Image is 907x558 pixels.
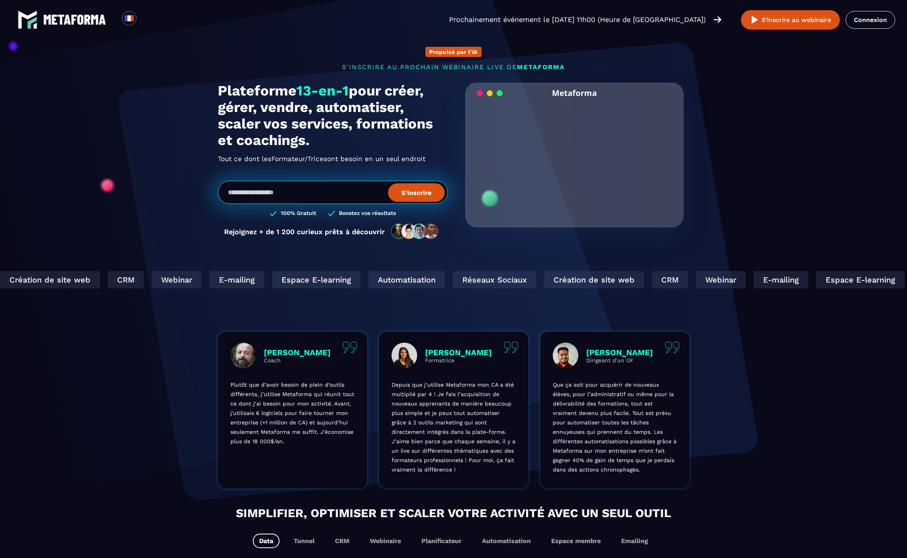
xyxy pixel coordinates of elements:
h1: Plateforme pour créer, gérer, vendre, automatiser, scaler vos services, formations et coachings. [218,83,448,149]
img: community-people [389,223,442,240]
p: Prochainement événement le [DATE] 11h00 (Heure de [GEOGRAPHIC_DATA]) [449,14,706,25]
div: E-mailing [210,271,264,288]
button: CRM [329,534,356,548]
h3: Boostez vos résultats [339,210,396,217]
h2: Simplifier, optimiser et scaler votre activité avec un seul outil [135,504,772,522]
p: [PERSON_NAME] [425,348,492,357]
img: profile [392,343,417,368]
div: Webinar [152,271,202,288]
div: E-mailing [754,271,808,288]
p: Depuis que j’utilise Metaforma mon CA a été multiplié par 4 ! Je fais l’acquisition de nouveaux a... [392,380,516,474]
h3: 100% Gratuit [281,210,316,217]
p: Que ça soit pour acquérir de nouveaux élèves, pour l’administratif ou même pour la délivrabilité ... [553,380,677,474]
div: Webinar [696,271,746,288]
div: Espace E-learning [272,271,361,288]
button: Espace membre [545,534,607,548]
p: [PERSON_NAME] [586,348,653,357]
h2: Tout ce dont les ont besoin en un seul endroit [218,152,448,165]
img: profile [553,343,578,368]
img: fr [124,13,134,23]
p: Plutôt que d’avoir besoin de plein d’outils différents, j’utilise Metaforma qui réunit tout ce do... [230,380,355,446]
div: Réseaux Sociaux [453,271,536,288]
button: Webinaire [364,534,407,548]
p: Formatrice [425,357,492,363]
img: quote [504,341,519,353]
p: Coach [264,357,331,363]
img: profile [230,343,256,368]
button: Tunnel [287,534,321,548]
p: Propulsé par l'IA [429,49,478,55]
span: 13-en-1 [296,83,349,99]
p: s'inscrire au prochain webinaire live de [218,63,690,71]
img: play [750,15,760,25]
button: Data [253,534,280,548]
img: quote [665,341,680,353]
h2: Metaforma [552,83,597,103]
button: Automatisation [476,534,537,548]
p: Rejoignez + de 1 200 curieux prêts à découvrir [224,228,385,236]
a: Connexion [846,11,895,29]
img: quote [342,341,357,353]
span: Formateur/Trices [271,152,327,165]
button: Emailing [615,534,654,548]
img: loading [477,90,503,97]
img: arrow-right [714,15,721,24]
img: logo [18,10,37,29]
span: METAFORMA [517,63,565,71]
video: Your browser does not support the video tag. [471,103,678,207]
img: logo [43,15,106,25]
button: Planificateur [415,534,468,548]
div: Espace E-learning [816,271,905,288]
p: Dirigeant d'un OF [586,357,653,363]
button: S’inscrire [388,183,445,202]
div: CRM [108,271,144,288]
img: checked [328,210,335,217]
div: Création de site web [544,271,644,288]
input: Search for option [143,15,149,24]
div: Search for option [136,11,156,28]
div: CRM [652,271,688,288]
p: [PERSON_NAME] [264,348,331,357]
img: checked [270,210,277,217]
button: S’inscrire au webinaire [741,10,840,29]
div: Automatisation [368,271,445,288]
